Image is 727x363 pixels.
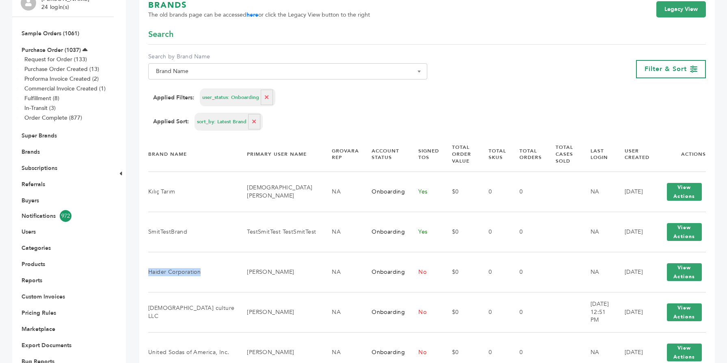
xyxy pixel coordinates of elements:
span: sort_by: Latest Brand [197,118,247,125]
strong: Applied Sort: [153,118,189,126]
span: Filter & Sort [645,64,687,73]
th: Last Login [580,137,614,172]
th: Account Status [361,137,408,172]
td: NA [580,212,614,252]
a: Fulfillment (8) [24,95,59,102]
a: Purchase Order (1037) [22,46,81,54]
a: Subscriptions [22,164,57,172]
span: Brand Name [148,63,427,79]
th: Primary User Name [237,137,322,172]
a: Pricing Rules [22,309,56,317]
td: [DATE] [614,172,653,212]
a: here [247,11,258,19]
td: [DATE] [614,252,653,292]
a: Products [22,260,45,268]
td: 0 [478,292,509,332]
button: View Actions [667,263,702,281]
td: NA [322,292,361,332]
span: 972 [60,210,71,222]
label: Search by Brand Name [148,53,427,61]
td: NA [322,212,361,252]
a: Super Brands [22,132,57,140]
td: TestSmitTest TestSmitTest [237,212,322,252]
td: [DATE] [614,292,653,332]
a: Purchase Order Created (13) [24,65,99,73]
td: 0 [478,212,509,252]
td: [DATE] 12:51 PM [580,292,614,332]
td: 0 [509,292,545,332]
strong: Applied Filters: [153,94,194,102]
td: 0 [478,252,509,292]
span: Brand Name [153,66,423,77]
td: No [408,292,441,332]
th: User Created [614,137,653,172]
a: Custom Invoices [22,293,65,301]
th: Total Order Value [442,137,479,172]
td: Onboarding [361,292,408,332]
td: 0 [509,172,545,212]
a: Brands [22,148,40,156]
a: Users [22,228,36,236]
td: NA [580,252,614,292]
a: Referrals [22,180,45,188]
td: 0 [509,252,545,292]
a: Export Documents [22,342,71,349]
span: The old brands page can be accessed or click the Legacy View button to the right [148,11,370,19]
td: Onboarding [361,172,408,212]
a: Categories [22,244,51,252]
th: Signed TOS [408,137,441,172]
td: No [408,252,441,292]
span: Search [148,29,173,40]
td: [PERSON_NAME] [237,252,322,292]
td: Yes [408,172,441,212]
td: [DEMOGRAPHIC_DATA] culture LLC [148,292,237,332]
td: 0 [478,172,509,212]
a: Proforma Invoice Created (2) [24,75,99,83]
td: $0 [442,292,479,332]
td: [DEMOGRAPHIC_DATA][PERSON_NAME] [237,172,322,212]
button: View Actions [667,183,702,201]
td: Haider Corporation [148,252,237,292]
td: Yes [408,212,441,252]
button: View Actions [667,223,702,241]
td: $0 [442,212,479,252]
a: Commercial Invoice Created (1) [24,85,106,92]
td: Onboarding [361,212,408,252]
a: Marketplace [22,325,55,333]
td: NA [322,172,361,212]
td: $0 [442,252,479,292]
th: Total Cases Sold [545,137,580,172]
td: NA [322,252,361,292]
th: Brand Name [148,137,237,172]
td: 0 [509,212,545,252]
td: Kılıç Tarım [148,172,237,212]
td: NA [580,172,614,212]
button: View Actions [667,303,702,321]
th: Actions [653,137,706,172]
a: Sample Orders (1061) [22,30,79,37]
td: $0 [442,172,479,212]
a: Order Complete (877) [24,114,82,122]
span: user_status: Onboarding [202,94,259,101]
a: Reports [22,277,42,284]
button: View Actions [667,344,702,361]
th: Grovara Rep [322,137,361,172]
td: Onboarding [361,252,408,292]
th: Total Orders [509,137,545,172]
a: Notifications972 [22,210,104,222]
td: [PERSON_NAME] [237,292,322,332]
a: Buyers [22,197,39,204]
a: Request for Order (133) [24,56,87,63]
a: In-Transit (3) [24,104,56,112]
td: [DATE] [614,212,653,252]
a: Legacy View [656,1,706,17]
td: SmitTestBrand [148,212,237,252]
th: Total SKUs [478,137,509,172]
